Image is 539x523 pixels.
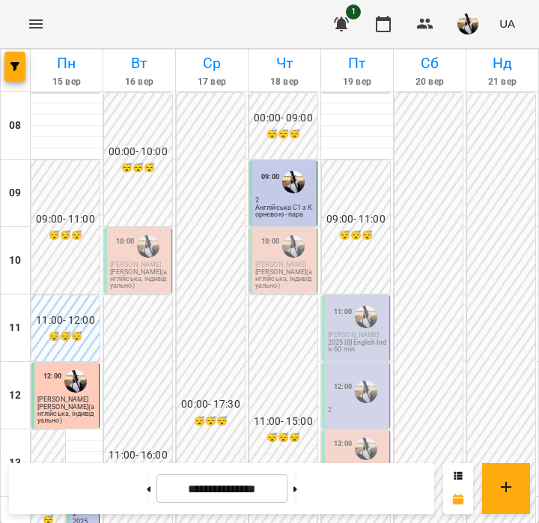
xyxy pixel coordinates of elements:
[33,211,98,228] h6: 09:00 - 11:00
[33,330,98,344] h6: 😴😴😴
[251,75,318,89] h6: 18 вер
[37,396,88,403] span: [PERSON_NAME]
[323,75,391,89] h6: 19 вер
[323,211,389,228] h6: 09:00 - 11:00
[255,197,314,204] p: 2
[64,370,87,393] img: Корнєва Марина Володимирівна (а)
[18,6,54,42] button: Menu
[334,438,352,449] label: 13:00
[9,118,21,134] h6: 08
[251,110,316,127] h6: 00:00 - 09:00
[282,235,305,258] img: Корнєва Марина Володимирівна (а)
[178,75,246,89] h6: 17 вер
[261,236,279,247] label: 10:00
[33,52,100,75] h6: Пн
[255,269,314,289] p: [PERSON_NAME](англійська, індивідуально)
[110,261,161,268] span: [PERSON_NAME]
[355,438,377,460] img: Корнєва Марина Володимирівна (а)
[106,52,173,75] h6: Вт
[9,320,21,336] h6: 11
[110,269,168,289] p: [PERSON_NAME](англійська, індивідуально)
[137,235,159,258] img: Корнєва Марина Володимирівна (а)
[282,171,305,193] img: Корнєва Марина Володимирівна (а)
[323,229,389,243] h6: 😴😴😴
[178,52,246,75] h6: Ср
[251,52,318,75] h6: Чт
[323,52,391,75] h6: Пт
[328,339,386,353] p: 2025 [8] English Indiv 60 min
[355,306,377,328] img: Корнєва Марина Володимирівна (а)
[116,236,134,247] label: 10:00
[33,75,100,89] h6: 15 вер
[334,306,352,317] label: 11:00
[255,261,306,268] span: [PERSON_NAME]
[396,52,463,75] h6: Сб
[9,387,21,404] h6: 12
[178,396,243,413] h6: 00:00 - 17:30
[251,431,316,445] h6: 😴😴😴
[355,381,377,403] img: Корнєва Марина Володимирівна (а)
[9,185,21,202] h6: 09
[251,127,316,142] h6: 😴😴😴
[106,447,171,464] h6: 11:00 - 16:00
[106,161,171,175] h6: 😴😴😴
[328,331,379,339] span: [PERSON_NAME]
[9,253,21,269] h6: 10
[251,414,316,430] h6: 11:00 - 15:00
[346,4,361,19] span: 1
[255,205,314,218] p: Англійська С1 з Корнєвою - пара
[469,75,536,89] h6: 21 вер
[493,10,521,37] button: UA
[178,414,243,429] h6: 😴😴😴
[106,75,173,89] h6: 16 вер
[33,312,98,329] h6: 11:00 - 12:00
[328,407,386,414] p: 2
[261,172,279,182] label: 09:00
[457,13,478,34] img: 947f4ccfa426267cd88e7c9c9125d1cd.jfif
[106,144,171,160] h6: 00:00 - 10:00
[396,75,463,89] h6: 20 вер
[334,381,352,392] label: 12:00
[43,371,61,381] label: 12:00
[499,16,515,31] span: UA
[37,404,96,424] p: [PERSON_NAME](англійська, індивідуально)
[469,52,536,75] h6: Нд
[33,229,98,243] h6: 😴😴😴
